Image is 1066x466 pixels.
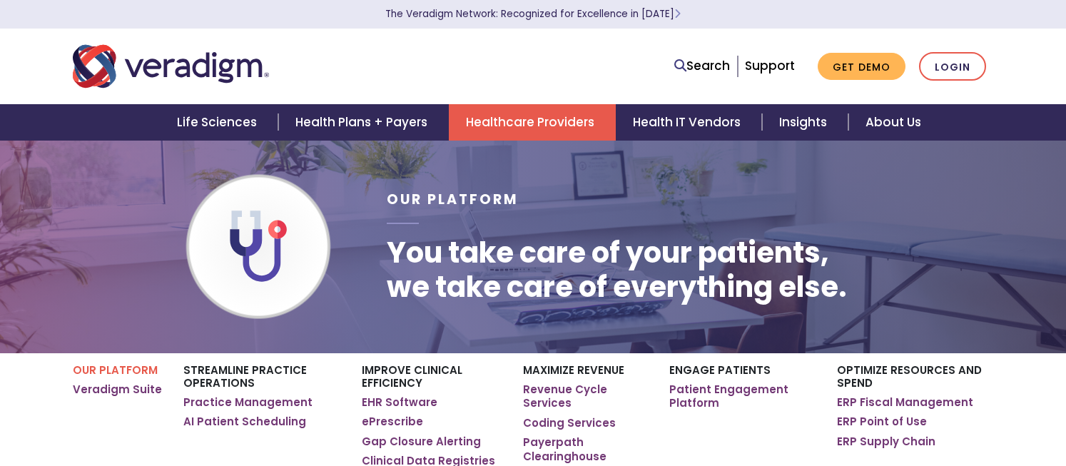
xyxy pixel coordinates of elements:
a: Search [674,56,730,76]
span: Our Platform [387,190,519,209]
a: Life Sciences [160,104,278,141]
a: ePrescribe [362,415,423,429]
a: ERP Supply Chain [837,435,935,449]
span: Learn More [674,7,681,21]
a: ERP Point of Use [837,415,927,429]
a: Revenue Cycle Services [523,383,648,410]
a: Patient Engagement Platform [669,383,816,410]
a: Support [745,57,795,74]
img: Veradigm logo [73,43,269,90]
a: Insights [762,104,848,141]
a: Login [919,52,986,81]
a: AI Patient Scheduling [183,415,306,429]
a: EHR Software [362,395,437,410]
a: About Us [848,104,938,141]
a: The Veradigm Network: Recognized for Excellence in [DATE]Learn More [385,7,681,21]
a: Healthcare Providers [449,104,616,141]
a: Health IT Vendors [616,104,762,141]
a: Gap Closure Alerting [362,435,481,449]
a: ERP Fiscal Management [837,395,973,410]
a: Practice Management [183,395,313,410]
h1: You take care of your patients, we take care of everything else. [387,235,847,304]
a: Get Demo [818,53,905,81]
a: Payerpath Clearinghouse [523,435,648,463]
a: Coding Services [523,416,616,430]
a: Veradigm Suite [73,383,162,397]
a: Health Plans + Payers [278,104,449,141]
